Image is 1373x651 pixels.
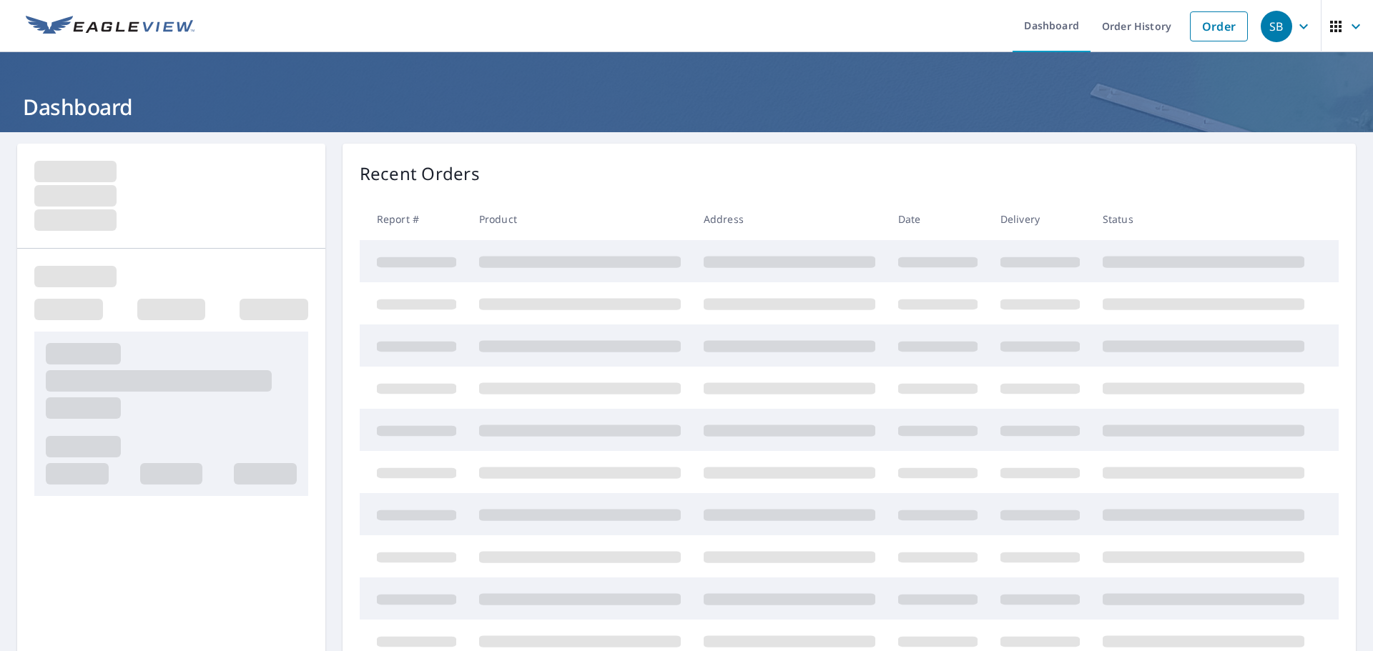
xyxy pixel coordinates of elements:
[360,161,480,187] p: Recent Orders
[1261,11,1292,42] div: SB
[989,198,1091,240] th: Delivery
[17,92,1356,121] h1: Dashboard
[692,198,887,240] th: Address
[360,198,468,240] th: Report #
[1190,11,1248,41] a: Order
[26,16,195,37] img: EV Logo
[887,198,989,240] th: Date
[468,198,692,240] th: Product
[1091,198,1316,240] th: Status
